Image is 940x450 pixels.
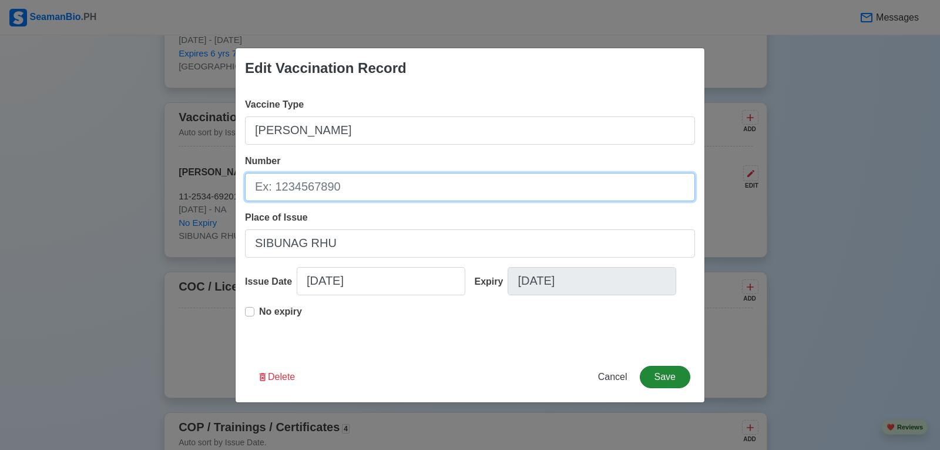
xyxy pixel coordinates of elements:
div: Edit Vaccination Record [245,58,407,79]
span: Place of Issue [245,212,308,222]
span: Vaccine Type [245,99,304,109]
input: Ex: 1234567890 [245,173,695,201]
button: Save [640,366,690,388]
span: Number [245,156,280,166]
div: Issue Date [245,275,297,289]
input: Ex: Manila [245,229,695,258]
input: Ex: Sinovac 1st Dose [245,116,695,145]
button: Delete [250,366,303,388]
span: Cancel [598,372,627,382]
div: Expiry [475,275,508,289]
p: No expiry [259,305,302,319]
button: Cancel [590,366,635,388]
